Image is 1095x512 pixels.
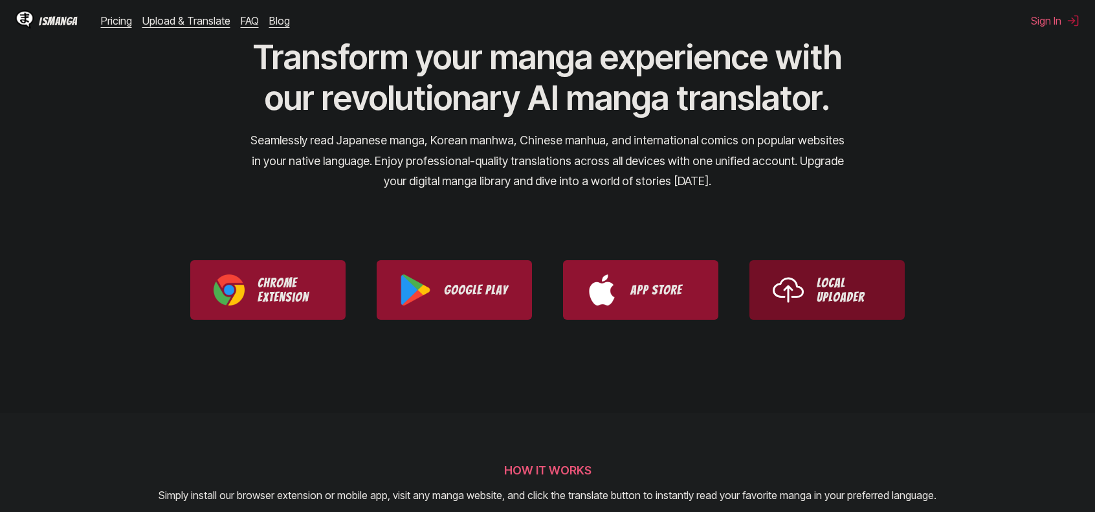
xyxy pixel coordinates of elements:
a: Use IsManga Local Uploader [749,260,905,320]
img: Sign out [1067,14,1079,27]
p: Google Play [444,283,509,297]
p: Chrome Extension [258,276,322,304]
a: Pricing [101,14,132,27]
div: IsManga [39,15,78,27]
img: Google Play logo [400,274,431,306]
p: Local Uploader [817,276,881,304]
a: Download IsManga from Google Play [377,260,532,320]
a: Blog [269,14,290,27]
p: App Store [630,283,695,297]
h2: HOW IT WORKS [159,463,936,477]
a: Download IsManga Chrome Extension [190,260,346,320]
img: App Store logo [586,274,617,306]
h1: Transform your manga experience with our revolutionary AI manga translator. [250,37,845,118]
a: IsManga LogoIsManga [16,10,101,31]
img: Upload icon [773,274,804,306]
a: Upload & Translate [142,14,230,27]
a: Download IsManga from App Store [563,260,718,320]
img: IsManga Logo [16,10,34,28]
p: Simply install our browser extension or mobile app, visit any manga website, and click the transl... [159,487,936,504]
p: Seamlessly read Japanese manga, Korean manhwa, Chinese manhua, and international comics on popula... [250,130,845,192]
button: Sign In [1031,14,1079,27]
img: Chrome logo [214,274,245,306]
a: FAQ [241,14,259,27]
